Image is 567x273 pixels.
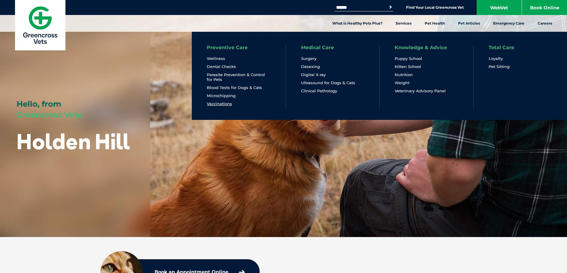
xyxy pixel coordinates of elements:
[207,93,236,98] a: Microchipping
[489,64,510,69] a: Pet Sitting
[326,15,389,32] a: What is Healthy Pets Plus?
[301,88,337,93] a: Clinical Pathology
[207,45,248,50] a: Preventive Care
[395,45,447,50] a: Knowledge & Advice
[531,15,559,32] a: Careers
[207,85,262,90] a: Blood Tests for Dogs & Cats
[395,80,409,85] a: Weight
[301,56,316,61] a: Surgery
[487,15,531,32] a: Emergency Care
[406,5,464,10] a: Find Your Local Greencross Vet
[301,80,355,85] a: Ultrasound for Dogs & Cats
[207,64,236,69] a: Dental Checks
[301,72,326,77] a: Digital X-ray
[207,56,225,61] a: Wellness
[207,72,271,82] a: Parasite Prevention & Control for Pets
[395,56,422,61] a: Puppy School
[388,4,394,10] button: Search
[389,15,418,32] a: Services
[489,56,503,61] a: Loyalty
[395,88,446,93] a: Veterinary Advisory Panel
[17,99,61,109] span: Hello, from
[301,64,320,69] a: Desexing
[395,64,421,69] a: Kitten School
[395,72,413,77] a: Nutrition
[207,101,232,106] a: Vaccinations
[451,15,487,32] a: Pet Articles
[489,45,514,50] a: Total Care
[17,110,82,120] span: Greencross Vets
[17,129,130,153] h1: Holden Hill
[418,15,451,32] a: Pet Health
[301,45,334,50] a: Medical Care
